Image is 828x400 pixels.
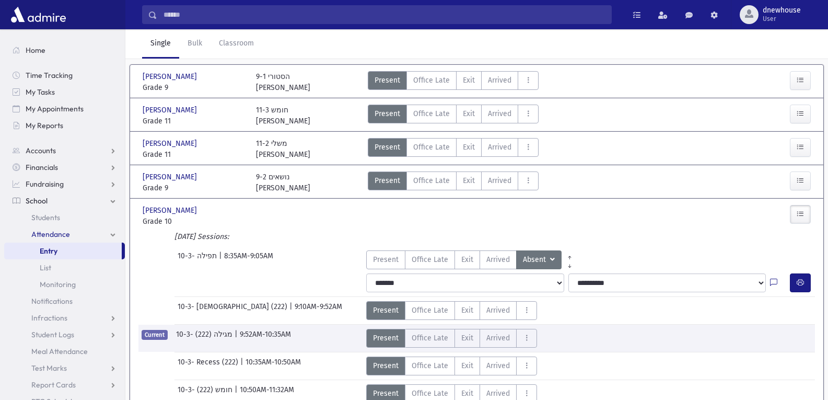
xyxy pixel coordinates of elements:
span: Notifications [31,296,73,306]
span: My Reports [26,121,63,130]
span: Present [373,333,399,344]
span: Current [142,330,168,340]
a: All Later [562,259,578,267]
span: Grade 11 [143,116,246,127]
span: Test Marks [31,363,67,373]
span: | [240,357,246,375]
span: Arrived [488,142,511,153]
span: Present [373,305,399,316]
span: Present [373,360,399,371]
span: User [763,15,801,23]
span: My Tasks [26,87,55,97]
div: AttTypes [368,172,539,193]
span: Arrived [486,254,510,265]
div: 11-2 משלי [PERSON_NAME] [256,138,310,160]
span: Office Late [412,254,448,265]
span: [PERSON_NAME] [143,138,199,149]
span: Students [31,213,60,222]
span: Arrived [488,108,511,119]
span: Office Late [413,75,450,86]
span: 10-3- [DEMOGRAPHIC_DATA] (222) [178,301,289,320]
div: AttTypes [366,301,537,320]
a: Infractions [4,310,125,326]
span: Arrived [488,75,511,86]
a: Monitoring [4,276,125,293]
span: Grade 9 [143,182,246,193]
a: Bulk [179,29,211,59]
span: Office Late [413,108,450,119]
span: dnewhouse [763,6,801,15]
span: Arrived [488,175,511,186]
span: [PERSON_NAME] [143,172,199,182]
span: My Appointments [26,104,84,113]
div: 9-1 הסטורי [PERSON_NAME] [256,71,310,93]
div: AttTypes [366,250,578,269]
span: Exit [461,360,473,371]
a: Time Tracking [4,67,125,84]
span: Financials [26,163,58,172]
div: AttTypes [368,71,539,93]
span: Grade 10 [143,216,246,227]
span: Infractions [31,313,67,323]
span: 10-3- תפילה [178,250,219,269]
span: Attendance [31,230,70,239]
div: 11-3 חומש [PERSON_NAME] [256,105,310,127]
a: My Tasks [4,84,125,100]
span: [PERSON_NAME] [143,205,199,216]
a: Notifications [4,293,125,310]
a: Classroom [211,29,262,59]
a: List [4,259,125,276]
span: Office Late [412,333,448,344]
a: My Reports [4,117,125,134]
a: My Appointments [4,100,125,117]
span: Exit [461,254,473,265]
span: Exit [463,108,475,119]
span: Time Tracking [26,71,73,80]
span: Present [375,175,400,186]
a: Home [4,42,125,59]
span: Exit [461,333,473,344]
span: Present [375,75,400,86]
div: AttTypes [368,105,539,127]
span: Office Late [413,142,450,153]
span: Arrived [486,305,510,316]
span: | [235,329,240,348]
span: Home [26,45,45,55]
span: Accounts [26,146,56,155]
span: Exit [463,142,475,153]
span: 10-3- מגילה (222) [176,329,235,348]
span: [PERSON_NAME] [143,105,199,116]
a: Fundraising [4,176,125,192]
span: Exit [463,75,475,86]
a: Attendance [4,226,125,243]
a: Test Marks [4,360,125,376]
span: Office Late [412,360,448,371]
span: 9:10AM-9:52AM [295,301,342,320]
a: Meal Attendance [4,343,125,360]
span: Monitoring [40,280,76,289]
a: Entry [4,243,122,259]
a: All Prior [562,250,578,259]
a: Students [4,209,125,226]
a: Student Logs [4,326,125,343]
span: Arrived [486,333,510,344]
div: 9-2 נושאים [PERSON_NAME] [256,172,310,193]
span: Grade 9 [143,82,246,93]
button: Absent [516,250,562,269]
span: 10:35AM-10:50AM [246,357,301,375]
span: List [40,263,51,272]
span: Office Late [412,305,448,316]
span: Student Logs [31,330,74,339]
span: Exit [463,175,475,186]
span: Report Cards [31,380,76,390]
span: | [289,301,295,320]
span: 8:35AM-9:05AM [224,250,273,269]
span: Meal Attendance [31,347,88,356]
span: | [219,250,224,269]
span: Present [375,142,400,153]
div: AttTypes [366,357,537,375]
span: Office Late [413,175,450,186]
span: School [26,196,48,205]
a: Single [142,29,179,59]
span: 9:52AM-10:35AM [240,329,291,348]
